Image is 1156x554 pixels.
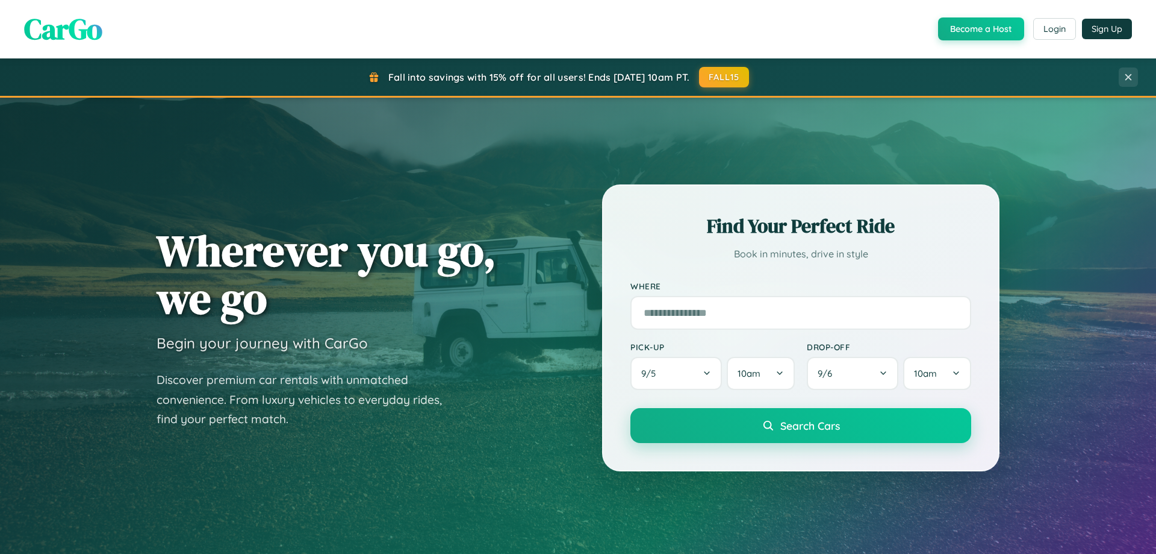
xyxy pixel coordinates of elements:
[914,368,937,379] span: 10am
[1033,18,1076,40] button: Login
[818,368,838,379] span: 9 / 6
[699,67,750,87] button: FALL15
[938,17,1024,40] button: Become a Host
[157,370,458,429] p: Discover premium car rentals with unmatched convenience. From luxury vehicles to everyday rides, ...
[630,245,971,263] p: Book in minutes, drive in style
[157,334,368,352] h3: Begin your journey with CarGo
[630,213,971,239] h2: Find Your Perfect Ride
[630,342,795,352] label: Pick-up
[903,357,971,390] button: 10am
[24,9,102,49] span: CarGo
[388,71,690,83] span: Fall into savings with 15% off for all users! Ends [DATE] 10am PT.
[641,368,662,379] span: 9 / 5
[630,408,971,443] button: Search Cars
[807,357,898,390] button: 9/6
[807,342,971,352] label: Drop-off
[780,419,840,432] span: Search Cars
[727,357,795,390] button: 10am
[1082,19,1132,39] button: Sign Up
[157,227,496,322] h1: Wherever you go, we go
[630,357,722,390] button: 9/5
[630,281,971,291] label: Where
[738,368,760,379] span: 10am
